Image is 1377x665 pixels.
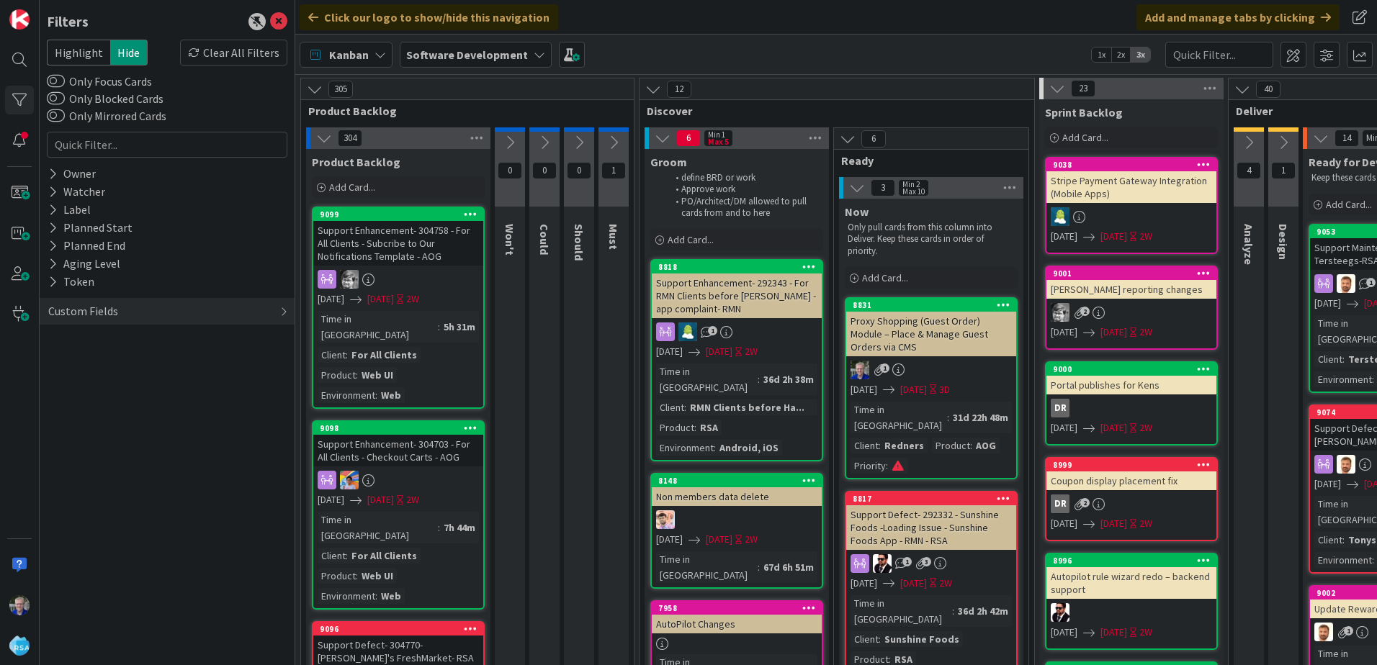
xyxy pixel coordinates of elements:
[180,40,287,65] div: Clear All Filters
[656,363,758,395] div: Time in [GEOGRAPHIC_DATA]
[9,595,30,615] img: RT
[745,344,758,359] div: 2W
[1335,130,1359,147] span: 14
[1046,303,1216,322] div: KS
[1337,274,1355,293] img: AS
[320,209,483,220] div: 9099
[708,326,717,335] span: 1
[47,74,65,89] button: Only Focus Cards
[47,40,110,65] span: Highlight
[851,438,879,453] div: Client
[873,554,892,573] img: AC
[745,532,758,547] div: 2W
[881,631,963,647] div: Sunshine Foods
[708,138,729,145] div: Max 5
[853,494,1016,504] div: 8817
[537,224,552,255] span: Could
[367,492,394,507] span: [DATE]
[1046,471,1216,490] div: Coupon display placement fix
[318,291,344,307] span: [DATE]
[851,631,879,647] div: Client
[841,153,1010,168] span: Ready
[1046,554,1216,567] div: 8996
[1046,376,1216,394] div: Portal publishes for Kens
[658,603,822,613] div: 7958
[714,440,716,456] span: :
[313,221,483,266] div: Support Enhancement- 304758 - For All Clients - Subcribe to Our Notifications Template - AOG
[1053,556,1216,566] div: 8996
[708,131,725,138] div: Min 1
[1314,296,1341,311] span: [DATE]
[900,576,927,591] span: [DATE]
[1046,267,1216,299] div: 9001[PERSON_NAME] reporting changes
[47,165,97,183] div: Owner
[1342,351,1345,367] span: :
[1046,603,1216,622] div: AC
[338,130,362,147] span: 304
[947,410,949,425] span: :
[760,371,817,387] div: 36d 2h 38m
[1276,224,1291,260] span: Design
[606,224,621,250] span: Must
[1046,267,1216,280] div: 9001
[1051,303,1069,322] img: KS
[758,371,760,387] span: :
[1314,351,1342,367] div: Client
[684,399,686,415] span: :
[1337,455,1355,474] img: AS
[1046,399,1216,417] div: DR
[318,588,375,604] div: Environment
[1045,553,1218,650] a: 8996Autopilot rule wizard redo – backend supportAC[DATE][DATE]2W
[1314,371,1372,387] div: Environment
[846,299,1016,356] div: 8831Proxy Shopping (Guest Order) Module – Place & Manage Guest Orders via CMS
[1271,162,1296,179] span: 1
[1139,516,1152,531] div: 2W
[367,291,394,307] span: [DATE]
[1046,458,1216,490] div: 8999Coupon display placement fix
[1045,457,1218,541] a: 8999Coupon display placement fixDR[DATE][DATE]2W
[954,603,1012,619] div: 36d 2h 42m
[1046,363,1216,394] div: 9000Portal publishes for Kens
[1045,105,1123,119] span: Sprint Backlog
[312,420,485,610] a: 9098Support Enhancement- 304703 - For All Clients - Checkout Carts - AOGJK[DATE][DATE]2WTime in [...
[329,46,369,63] span: Kanban
[760,559,817,575] div: 67d 6h 51m
[1046,158,1216,203] div: 9038Stripe Payment Gateway Integration (Mobile Apps)
[318,347,346,363] div: Client
[1053,160,1216,170] div: 9038
[313,422,483,466] div: 9098Support Enhancement- 304703 - For All Clients - Checkout Carts - AOG
[9,635,30,656] img: avatar
[652,474,822,506] div: 8148Non members data delete
[318,311,438,343] div: Time in [GEOGRAPHIC_DATA]
[1139,420,1152,435] div: 2W
[1045,157,1218,254] a: 9038Stripe Payment Gateway Integration (Mobile Apps)RD[DATE][DATE]2W
[313,422,483,435] div: 9098
[318,512,438,543] div: Time in [GEOGRAPHIC_DATA]
[696,420,722,435] div: RSA
[318,568,356,584] div: Product
[652,474,822,487] div: 8148
[656,510,675,529] img: RS
[668,172,821,184] li: define BRD or work
[1046,207,1216,226] div: RD
[846,312,1016,356] div: Proxy Shopping (Guest Order) Module – Place & Manage Guest Orders via CMS
[300,4,558,30] div: Click our logo to show/hide this navigation
[440,319,479,335] div: 5h 31m
[949,410,1012,425] div: 31d 22h 48m
[377,588,405,604] div: Web
[1046,280,1216,299] div: [PERSON_NAME] reporting changes
[970,438,972,453] span: :
[1100,625,1127,640] span: [DATE]
[668,196,821,220] li: PO/Architect/DM allowed to pull cards from and to here
[652,487,822,506] div: Non members data delete
[656,420,694,435] div: Product
[358,568,397,584] div: Web UI
[1100,229,1127,244] span: [DATE]
[312,155,400,169] span: Product Backlog
[1046,494,1216,513] div: DR
[694,420,696,435] span: :
[1100,325,1127,340] span: [DATE]
[647,104,1016,118] span: Discover
[652,602,822,633] div: 7958AutoPilot Changes
[356,568,358,584] span: :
